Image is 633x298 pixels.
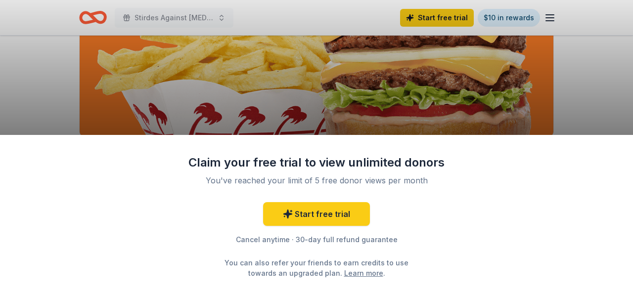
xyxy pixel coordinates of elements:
div: You can also refer your friends to earn credits to use towards an upgraded plan. . [216,257,417,278]
a: Start free trial [263,202,370,226]
div: Claim your free trial to view unlimited donors [188,155,445,170]
div: You've reached your limit of 5 free donor views per month [200,174,433,186]
div: Cancel anytime · 30-day full refund guarantee [188,234,445,246]
a: Learn more [344,268,383,278]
